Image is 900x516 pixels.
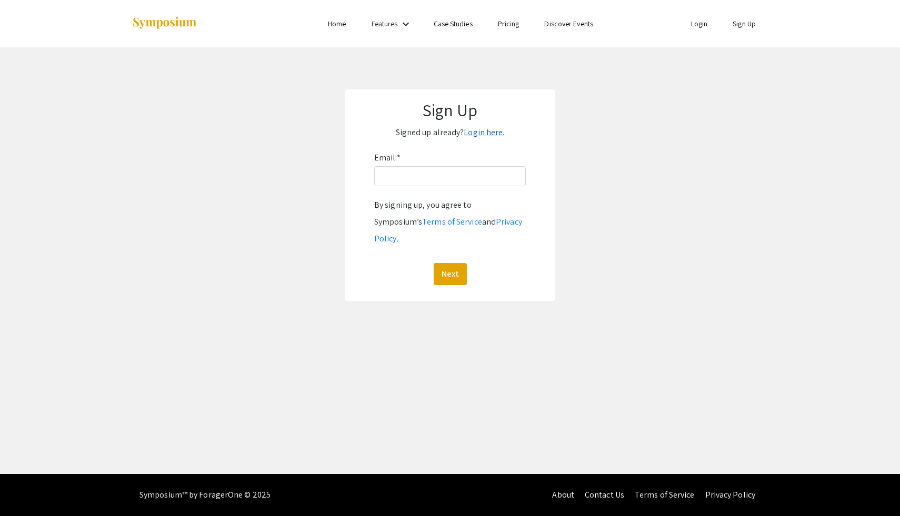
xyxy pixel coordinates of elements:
a: About [552,489,574,500]
a: Home [328,19,346,28]
a: Login here. [464,127,504,138]
a: Terms of Service [635,489,695,500]
a: Contact Us [585,489,624,500]
p: Signed up already? [355,124,545,141]
a: Privacy Policy [374,216,522,244]
a: Terms of Service [422,216,482,227]
a: Case Studies [434,19,473,28]
mat-icon: Expand Features list [399,18,412,31]
div: By signing up, you agree to Symposium’s and . [374,197,526,247]
div: Symposium™ by ForagerOne © 2025 [139,474,271,516]
a: Privacy Policy [705,489,755,500]
a: Features [372,19,398,28]
label: Email: [374,149,401,166]
iframe: Chat [8,469,45,508]
a: Discover Events [544,19,593,28]
h1: Sign Up [355,100,545,120]
a: Sign Up [733,19,756,28]
button: Next [434,263,467,285]
img: Symposium by ForagerOne [132,16,197,31]
a: Pricing [498,19,519,28]
a: Login [691,19,708,28]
